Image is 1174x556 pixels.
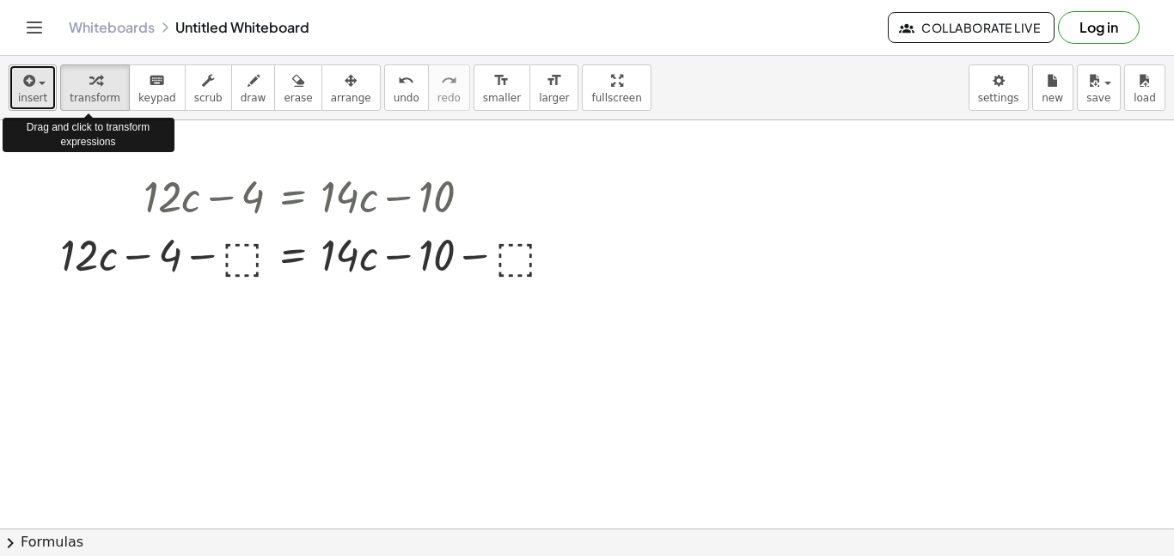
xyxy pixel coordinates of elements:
span: settings [978,92,1019,104]
button: new [1032,64,1073,111]
button: fullscreen [582,64,651,111]
span: Collaborate Live [902,20,1040,35]
span: load [1134,92,1156,104]
span: undo [394,92,419,104]
button: Log in [1058,11,1140,44]
span: draw [241,92,266,104]
button: Toggle navigation [21,14,48,41]
span: smaller [483,92,521,104]
span: keypad [138,92,176,104]
button: redoredo [428,64,470,111]
button: transform [60,64,130,111]
i: format_size [493,70,510,91]
button: format_sizesmaller [474,64,530,111]
button: insert [9,64,57,111]
button: draw [231,64,276,111]
span: larger [539,92,569,104]
button: Collaborate Live [888,12,1055,43]
span: new [1042,92,1063,104]
span: redo [437,92,461,104]
button: arrange [321,64,381,111]
span: transform [70,92,120,104]
button: format_sizelarger [529,64,578,111]
button: undoundo [384,64,429,111]
i: redo [441,70,457,91]
button: settings [969,64,1029,111]
button: erase [274,64,321,111]
span: insert [18,92,47,104]
span: arrange [331,92,371,104]
i: undo [398,70,414,91]
span: erase [284,92,312,104]
span: save [1086,92,1110,104]
span: fullscreen [591,92,641,104]
i: keyboard [149,70,165,91]
button: load [1124,64,1165,111]
button: save [1077,64,1121,111]
div: Drag and click to transform expressions [3,118,174,152]
a: Whiteboards [69,19,155,36]
span: scrub [194,92,223,104]
button: keyboardkeypad [129,64,186,111]
button: scrub [185,64,232,111]
i: format_size [546,70,562,91]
